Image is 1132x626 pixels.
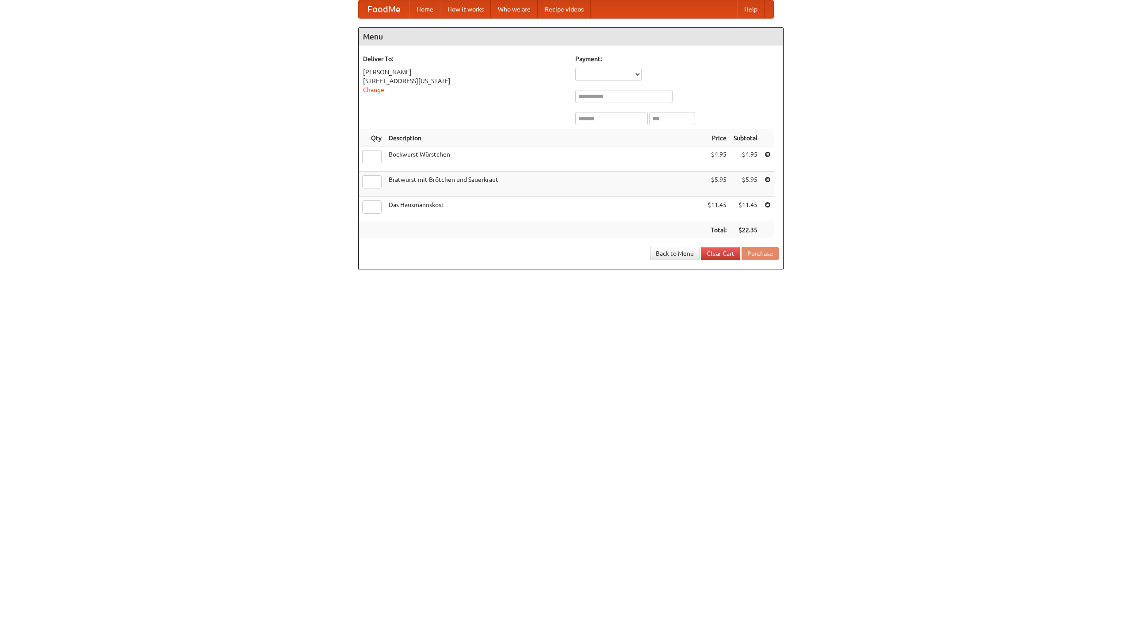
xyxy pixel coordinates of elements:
[359,0,409,18] a: FoodMe
[385,146,704,172] td: Bockwurst Würstchen
[363,77,566,85] div: [STREET_ADDRESS][US_STATE]
[385,130,704,146] th: Description
[730,222,761,238] th: $22.35
[704,222,730,238] th: Total:
[704,146,730,172] td: $4.95
[730,197,761,222] td: $11.45
[363,68,566,77] div: [PERSON_NAME]
[363,54,566,63] h5: Deliver To:
[742,247,779,260] button: Purchase
[701,247,740,260] a: Clear Cart
[491,0,538,18] a: Who we are
[575,54,779,63] h5: Payment:
[730,146,761,172] td: $4.95
[704,130,730,146] th: Price
[359,28,783,46] h4: Menu
[737,0,765,18] a: Help
[385,197,704,222] td: Das Hausmannskost
[650,247,700,260] a: Back to Menu
[409,0,440,18] a: Home
[730,172,761,197] td: $5.95
[538,0,591,18] a: Recipe videos
[704,172,730,197] td: $5.95
[359,130,385,146] th: Qty
[440,0,491,18] a: How it works
[385,172,704,197] td: Bratwurst mit Brötchen und Sauerkraut
[730,130,761,146] th: Subtotal
[704,197,730,222] td: $11.45
[363,86,384,93] a: Change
